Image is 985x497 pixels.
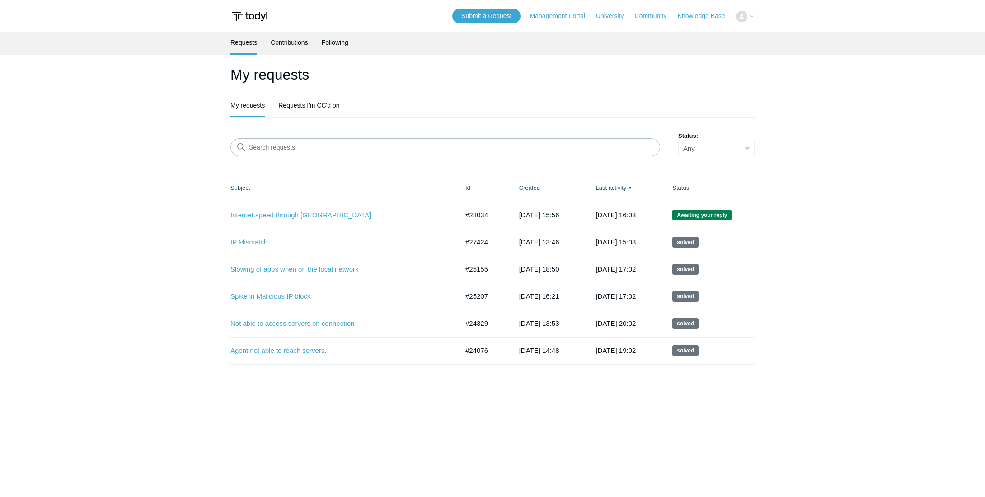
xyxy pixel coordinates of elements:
td: #27424 [456,229,510,256]
a: Contributions [271,32,308,53]
td: #25155 [456,256,510,283]
a: Not able to access servers on connection [230,319,445,329]
th: Status [663,174,755,202]
span: This request has been solved [672,345,699,356]
td: #25207 [456,283,510,310]
time: 2025-06-08T20:02:12+00:00 [596,319,636,327]
a: Internet speed through [GEOGRAPHIC_DATA] [230,210,445,220]
time: 2025-06-19T17:02:29+00:00 [596,292,636,300]
a: Agent not able to reach servers. [230,346,445,356]
td: #24329 [456,310,510,337]
time: 2025-04-28T19:02:12+00:00 [596,347,636,354]
span: We are waiting for you to respond [672,210,732,220]
time: 2025-04-07T14:48:19+00:00 [519,347,559,354]
time: 2025-09-04T15:03:07+00:00 [596,238,636,246]
a: Management Portal [530,11,594,21]
span: ▼ [628,184,632,191]
a: Following [322,32,348,53]
input: Search requests [230,138,660,156]
label: Status: [678,131,755,141]
h1: My requests [230,64,755,85]
time: 2025-09-10T15:56:35+00:00 [519,211,559,219]
td: #28034 [456,202,510,229]
a: Requests [230,32,257,53]
a: Spike in Malicious IP block [230,291,445,302]
a: Slowing of apps when on the local network [230,264,445,275]
a: Community [635,11,676,21]
img: Todyl Support Center Help Center home page [230,8,269,25]
td: #24076 [456,337,510,364]
span: This request has been solved [672,264,699,275]
span: This request has been solved [672,318,699,329]
time: 2025-09-16T16:03:17+00:00 [596,211,636,219]
time: 2025-04-18T13:53:31+00:00 [519,319,559,327]
a: Submit a Request [452,9,521,23]
time: 2025-05-28T18:50:23+00:00 [519,265,559,273]
a: Knowledge Base [678,11,734,21]
a: My requests [230,95,265,116]
a: University [596,11,633,21]
th: Subject [230,174,456,202]
span: This request has been solved [672,237,699,248]
th: Id [456,174,510,202]
a: Last activity▼ [596,184,626,191]
time: 2025-08-14T13:46:36+00:00 [519,238,559,246]
a: IP Mismatch [230,237,445,248]
time: 2025-05-30T16:21:43+00:00 [519,292,559,300]
a: Requests I'm CC'd on [278,95,339,116]
a: Created [519,184,540,191]
span: This request has been solved [672,291,699,302]
time: 2025-06-19T17:02:30+00:00 [596,265,636,273]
